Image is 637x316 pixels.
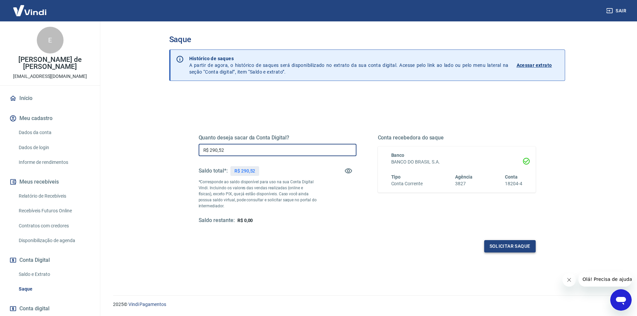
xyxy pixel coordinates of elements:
[189,55,509,62] p: Histórico de saques
[234,168,255,175] p: R$ 290,52
[391,152,405,158] span: Banco
[455,174,472,180] span: Agência
[455,180,472,187] h6: 3827
[4,5,56,10] span: Olá! Precisa de ajuda?
[5,56,95,70] p: [PERSON_NAME] de [PERSON_NAME]
[16,268,92,281] a: Saldo e Extrato
[16,219,92,233] a: Contratos com credores
[199,168,228,174] h5: Saldo total*:
[16,155,92,169] a: Informe de rendimentos
[578,272,632,287] iframe: Mensagem da empresa
[237,218,253,223] span: R$ 0,00
[16,141,92,154] a: Dados de login
[8,91,92,106] a: Início
[517,55,559,75] a: Acessar extrato
[505,180,522,187] h6: 18204-4
[391,180,423,187] h6: Conta Corrente
[610,289,632,311] iframe: Botão para abrir a janela de mensagens
[8,0,51,21] img: Vindi
[517,62,552,69] p: Acessar extrato
[16,189,92,203] a: Relatório de Recebíveis
[189,55,509,75] p: A partir de agora, o histórico de saques será disponibilizado no extrato da sua conta digital. Ac...
[8,175,92,189] button: Meus recebíveis
[16,234,92,247] a: Disponibilização de agenda
[199,217,235,224] h5: Saldo restante:
[16,282,92,296] a: Saque
[8,253,92,268] button: Conta Digital
[199,179,317,209] p: *Corresponde ao saldo disponível para uso na sua Conta Digital Vindi. Incluindo os valores das ve...
[605,5,629,17] button: Sair
[19,304,49,313] span: Conta digital
[378,134,536,141] h5: Conta recebedora do saque
[113,301,621,308] p: 2025 ©
[37,27,64,54] div: E
[8,301,92,316] a: Conta digital
[16,204,92,218] a: Recebíveis Futuros Online
[199,134,356,141] h5: Quanto deseja sacar da Conta Digital?
[16,126,92,139] a: Dados da conta
[13,73,87,80] p: [EMAIL_ADDRESS][DOMAIN_NAME]
[391,159,522,166] h6: BANCO DO BRASIL S.A.
[391,174,401,180] span: Tipo
[505,174,518,180] span: Conta
[484,240,536,252] button: Solicitar saque
[128,302,166,307] a: Vindi Pagamentos
[169,35,565,44] h3: Saque
[8,111,92,126] button: Meu cadastro
[562,273,576,287] iframe: Fechar mensagem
